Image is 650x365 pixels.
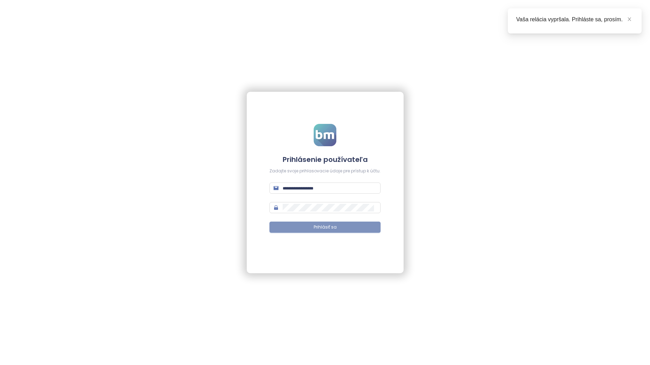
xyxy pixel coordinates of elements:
[516,15,633,24] div: Vaša relácia vypršala. Prihláste sa, prosím.
[274,205,278,210] span: lock
[269,222,381,233] button: Prihlásiť sa
[269,155,381,164] h4: Prihlásenie používateľa
[314,124,336,146] img: logo
[627,17,632,22] span: close
[314,224,337,231] span: Prihlásiť sa
[274,186,278,191] span: mail
[269,168,381,174] div: Zadajte svoje prihlasovacie údaje pre prístup k účtu.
